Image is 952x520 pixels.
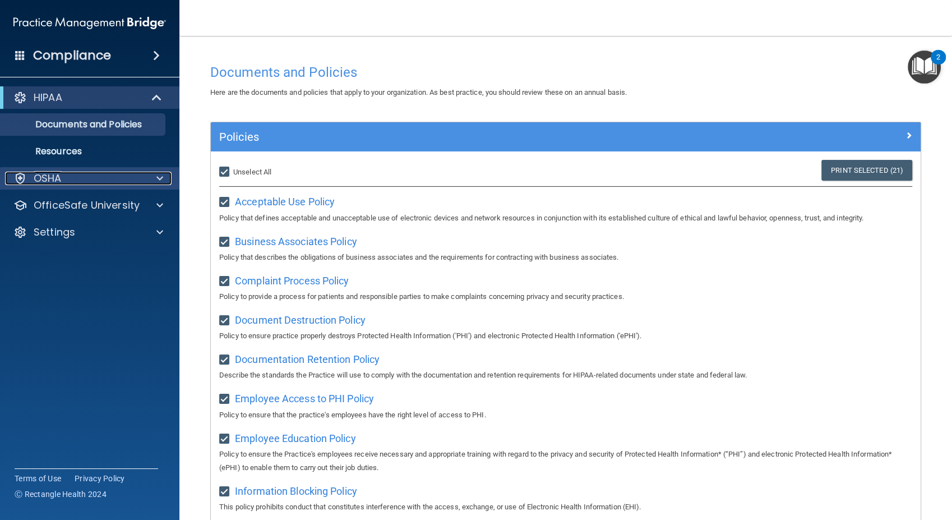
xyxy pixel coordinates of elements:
h4: Documents and Policies [210,65,921,80]
a: Privacy Policy [75,473,125,484]
p: OSHA [34,172,62,185]
span: Document Destruction Policy [235,314,366,326]
span: Business Associates Policy [235,236,357,247]
p: Describe the standards the Practice will use to comply with the documentation and retention requi... [219,369,912,382]
a: Print Selected (21) [821,160,912,181]
p: Documents and Policies [7,119,160,130]
span: Unselect All [233,168,271,176]
p: Policy to provide a process for patients and responsible parties to make complaints concerning pr... [219,290,912,303]
p: Policy to ensure that the practice's employees have the right level of access to PHI. [219,408,912,422]
a: OfficeSafe University [13,199,163,212]
span: Ⓒ Rectangle Health 2024 [15,489,107,500]
p: This policy prohibits conduct that constitutes interference with the access, exchange, or use of ... [219,500,912,514]
a: HIPAA [13,91,163,104]
button: Open Resource Center, 2 new notifications [908,50,941,84]
p: Policy that defines acceptable and unacceptable use of electronic devices and network resources i... [219,211,912,225]
span: Acceptable Use Policy [235,196,335,208]
p: Policy to ensure practice properly destroys Protected Health Information ('PHI') and electronic P... [219,329,912,343]
p: HIPAA [34,91,62,104]
p: Resources [7,146,160,157]
p: Policy to ensure the Practice's employees receive necessary and appropriate training with regard ... [219,448,912,475]
span: Documentation Retention Policy [235,353,380,365]
span: Complaint Process Policy [235,275,349,287]
span: Here are the documents and policies that apply to your organization. As best practice, you should... [210,88,627,96]
div: 2 [936,57,940,72]
h5: Policies [219,131,735,143]
span: Employee Education Policy [235,432,356,444]
p: Policy that describes the obligations of business associates and the requirements for contracting... [219,251,912,264]
input: Unselect All [219,168,232,177]
p: OfficeSafe University [34,199,140,212]
span: Employee Access to PHI Policy [235,393,374,404]
img: PMB logo [13,12,166,34]
p: Settings [34,226,75,239]
a: Policies [219,128,912,146]
span: Information Blocking Policy [235,485,357,497]
a: Settings [13,226,163,239]
h4: Compliance [33,48,111,63]
a: OSHA [13,172,163,185]
a: Terms of Use [15,473,61,484]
